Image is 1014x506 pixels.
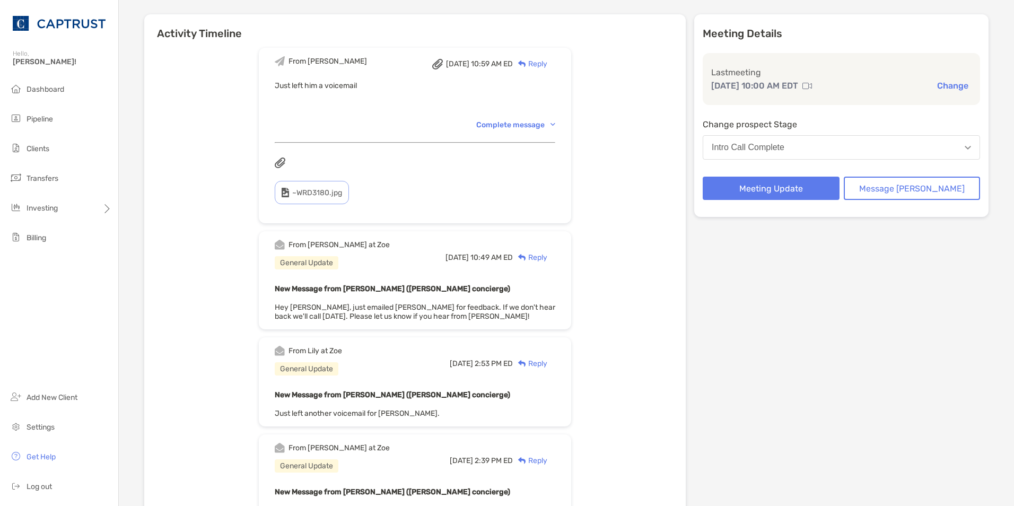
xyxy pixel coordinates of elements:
[518,60,526,67] img: Reply icon
[27,482,52,491] span: Log out
[711,79,798,92] p: [DATE] 10:00 AM EDT
[289,346,342,355] div: From Lily at Zoe
[27,144,49,153] span: Clients
[292,188,342,197] span: ~WRD3180.jpg
[10,142,22,154] img: clients icon
[10,171,22,184] img: transfers icon
[27,452,56,461] span: Get Help
[27,174,58,183] span: Transfers
[513,455,547,466] div: Reply
[450,359,473,368] span: [DATE]
[550,123,555,126] img: Chevron icon
[703,177,840,200] button: Meeting Update
[470,253,513,262] span: 10:49 AM ED
[27,85,64,94] span: Dashboard
[471,59,513,68] span: 10:59 AM ED
[513,252,547,263] div: Reply
[475,456,513,465] span: 2:39 PM ED
[518,457,526,464] img: Reply icon
[450,456,473,465] span: [DATE]
[10,112,22,125] img: pipeline icon
[711,66,972,79] p: Last meeting
[802,82,812,90] img: communication type
[27,423,55,432] span: Settings
[27,204,58,213] span: Investing
[275,79,555,92] p: Just left him a voicemail
[446,59,469,68] span: [DATE]
[445,253,469,262] span: [DATE]
[13,4,106,42] img: CAPTRUST Logo
[703,118,980,131] p: Change prospect Stage
[27,115,53,124] span: Pipeline
[275,256,338,269] div: General Update
[10,231,22,243] img: billing icon
[289,443,390,452] div: From [PERSON_NAME] at Zoe
[476,120,555,129] div: Complete message
[275,459,338,473] div: General Update
[10,390,22,403] img: add_new_client icon
[844,177,981,200] button: Message [PERSON_NAME]
[275,240,285,250] img: Event icon
[703,27,980,40] p: Meeting Details
[275,158,285,168] img: attachments
[10,82,22,95] img: dashboard icon
[10,479,22,492] img: logout icon
[27,233,46,242] span: Billing
[275,303,555,321] span: Hey [PERSON_NAME], just emailed [PERSON_NAME] for feedback. If we don't hear back we'll call [DAT...
[513,58,547,69] div: Reply
[275,409,440,418] span: Just left another voicemail for [PERSON_NAME].
[275,362,338,376] div: General Update
[518,254,526,261] img: Reply icon
[513,358,547,369] div: Reply
[703,135,980,160] button: Intro Call Complete
[275,487,510,496] b: New Message from [PERSON_NAME] ([PERSON_NAME] concierge)
[275,284,510,293] b: New Message from [PERSON_NAME] ([PERSON_NAME] concierge)
[282,188,289,197] img: type
[275,443,285,453] img: Event icon
[275,56,285,66] img: Event icon
[275,390,510,399] b: New Message from [PERSON_NAME] ([PERSON_NAME] concierge)
[27,393,77,402] span: Add New Client
[712,143,784,152] div: Intro Call Complete
[934,80,972,91] button: Change
[965,146,971,150] img: Open dropdown arrow
[275,346,285,356] img: Event icon
[10,450,22,463] img: get-help icon
[10,420,22,433] img: settings icon
[432,59,443,69] img: attachment
[289,240,390,249] div: From [PERSON_NAME] at Zoe
[475,359,513,368] span: 2:53 PM ED
[13,57,112,66] span: [PERSON_NAME]!
[144,14,686,40] h6: Activity Timeline
[289,57,367,66] div: From [PERSON_NAME]
[10,201,22,214] img: investing icon
[518,360,526,367] img: Reply icon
